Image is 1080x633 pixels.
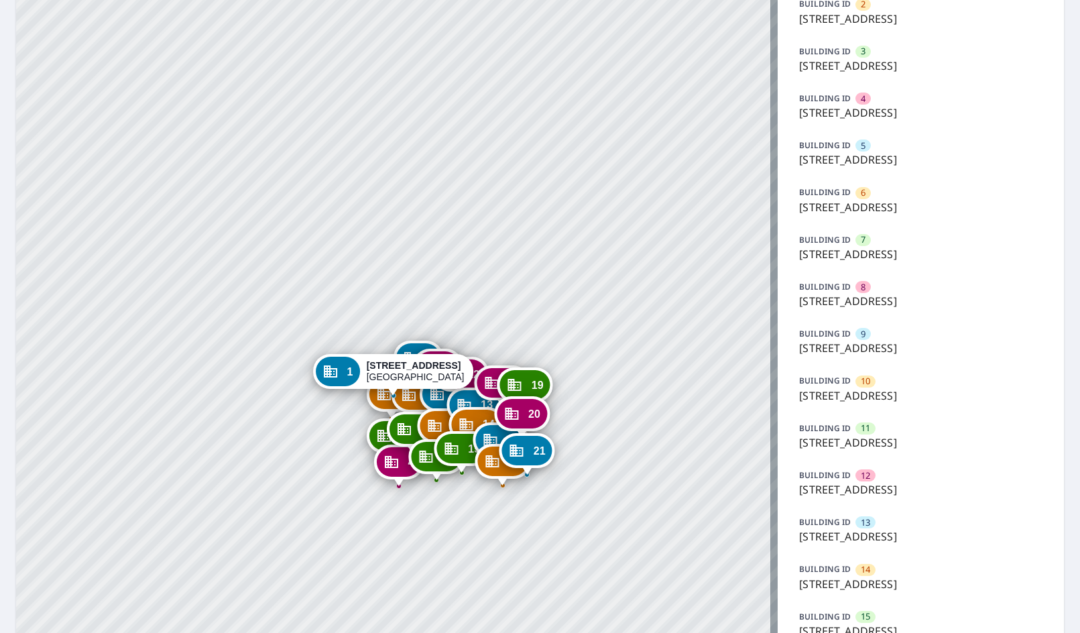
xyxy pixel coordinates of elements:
div: Dropped pin, building 19, Commercial property, 5635 Forest Haven Cir Tampa, FL 33615 [497,367,553,409]
div: Dropped pin, building 12, Commercial property, 5619 Forest Haven Cir Tampa, FL 33615 [433,357,489,398]
p: BUILDING ID [799,234,851,245]
span: 4 [861,93,865,105]
p: BUILDING ID [799,328,851,339]
div: Dropped pin, building 10, Commercial property, 8300 Oak Forest Ct Tampa, FL 33615 [417,408,473,450]
div: Dropped pin, building 2, Commercial property, 5601 Forest Haven Cir Tampa, FL 33615 [367,377,416,418]
span: 14 [483,419,495,429]
span: 5 [861,139,865,152]
span: 7 [861,233,865,246]
div: Dropped pin, building 14, Commercial property, 5508 Pine Forest Ct Tampa, FL 33615 [448,407,504,449]
p: BUILDING ID [799,516,851,528]
p: [STREET_ADDRESS] [799,528,1042,544]
div: Dropped pin, building 3, Commercial property, 5527 Forest Haven Cir Tampa, FL 33615 [367,418,416,460]
p: BUILDING ID [799,469,851,481]
span: 11 [861,422,870,435]
span: 21 [534,446,546,456]
span: 20 [528,409,540,419]
div: Dropped pin, building 4, Commercial property, 5525 Forest Haven Cir Tampa, FL 33615 [374,445,424,486]
div: Dropped pin, building 7, Commercial property, 8308 Oak Forest Ct Tampa, FL 33615 [387,412,436,453]
div: Dropped pin, building 17, Commercial property, 5503 Pine Forest Ct Tampa, FL 33615 [473,422,528,464]
span: 4 [408,457,414,467]
div: Dropped pin, building 9, Commercial property, 8301 Oak Forest Ct Tampa, FL 33615 [420,377,469,418]
div: Dropped pin, building 21, Commercial property, 5512 Wood Forest Dr Tampa, FL 33615 [499,433,555,475]
p: BUILDING ID [799,281,851,292]
div: Dropped pin, building 6, Commercial property, 8305 Oak Forest Ct Tampa, FL 33615 [392,378,441,419]
p: BUILDING ID [799,46,851,57]
p: [STREET_ADDRESS] [799,435,1042,451]
div: Dropped pin, building 20, Commercial property, 5602 Wood Forest Dr Tampa, FL 33615 [494,396,550,438]
p: [STREET_ADDRESS] [799,576,1042,592]
p: BUILDING ID [799,93,851,104]
span: 6 [861,186,865,199]
p: BUILDING ID [799,422,851,434]
div: Dropped pin, building 18, Commercial property, 5501 Forest Haven Cir Tampa, FL 33615 [475,444,530,485]
div: Dropped pin, building 8, Commercial property, 5617 Forest Haven Cir Tampa, FL 33615 [413,349,463,390]
p: BUILDING ID [799,563,851,575]
div: Dropped pin, building 11, Commercial property, 5515 Forest Haven Cir Tampa, FL 33615 [409,439,465,481]
span: 14 [861,563,870,576]
p: [STREET_ADDRESS] [799,152,1042,168]
p: [STREET_ADDRESS] [799,246,1042,262]
div: Dropped pin, building 5, Commercial property, 5613 Forest Haven Cir Tampa, FL 33615 [394,341,443,382]
span: 9 [861,328,865,341]
p: [STREET_ADDRESS] [799,293,1042,309]
div: [GEOGRAPHIC_DATA] [367,360,465,383]
div: Dropped pin, building 13, Commercial property, 5625 Forest Haven Cir Tampa, FL 33615 [446,388,502,429]
span: 10 [861,375,870,388]
div: Dropped pin, building 15, Commercial property, 5502 Pine Forest Ct Tampa, FL 33615 [434,431,489,473]
span: 12 [861,469,870,482]
div: Dropped pin, building 1, Commercial property, 5605 Forest Haven Cir Tampa, FL 33615 [313,354,474,396]
strong: [STREET_ADDRESS] [367,360,461,371]
span: 19 [532,380,544,390]
p: BUILDING ID [799,611,851,622]
p: BUILDING ID [799,139,851,151]
p: [STREET_ADDRESS] [799,388,1042,404]
p: [STREET_ADDRESS] [799,11,1042,27]
p: BUILDING ID [799,375,851,386]
div: Dropped pin, building 16, Commercial property, 5633 Forest Haven Cir Tampa, FL 33615 [474,365,530,407]
span: 8 [861,281,865,294]
p: [STREET_ADDRESS] [799,340,1042,356]
p: [STREET_ADDRESS] [799,58,1042,74]
span: 3 [861,45,865,58]
span: 15 [468,444,480,454]
span: 1 [347,367,353,377]
span: 13 [861,516,870,529]
p: [STREET_ADDRESS] [799,105,1042,121]
p: [STREET_ADDRESS] [799,481,1042,498]
span: 15 [861,610,870,623]
p: [STREET_ADDRESS] [799,199,1042,215]
p: BUILDING ID [799,186,851,198]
